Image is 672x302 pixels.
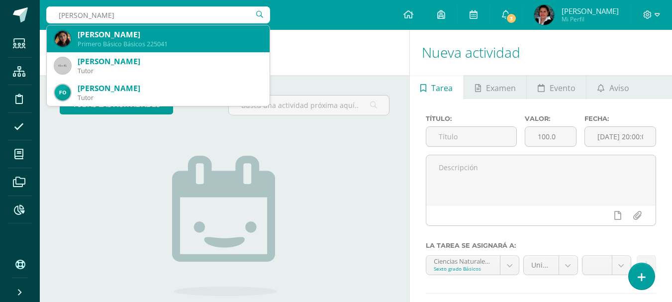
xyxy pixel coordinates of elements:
span: Tarea [431,76,453,100]
span: [PERSON_NAME] [562,6,619,16]
span: Unidad 4 [531,256,551,275]
span: Mi Perfil [562,15,619,23]
img: 3a2b545462d9b0b3643d3e8855db3e31.png [55,31,71,47]
input: Busca un usuario... [46,6,270,23]
div: Ciencias Naturales y Tecnología 'compound--Ciencias Naturales y Tecnología' [434,256,492,265]
div: Tutor [78,94,262,102]
a: Examen [464,75,526,99]
span: Examen [486,76,516,100]
span: 3 [506,13,517,24]
div: Sexto grado Básicos [434,265,492,272]
a: Aviso [586,75,640,99]
input: Título [426,127,517,146]
img: c5e15b6d1c97cfcc5e091a47d8fce03b.png [534,5,554,25]
h1: Nueva actividad [422,30,660,75]
div: [PERSON_NAME] [78,83,262,94]
img: b8fbd05e1d022b119799c164e2108648.png [55,85,71,101]
input: Fecha de entrega [585,127,656,146]
span: Aviso [609,76,629,100]
div: [PERSON_NAME] [78,56,262,67]
div: [PERSON_NAME] [78,29,262,40]
a: Tarea [410,75,464,99]
a: Ciencias Naturales y Tecnología 'compound--Ciencias Naturales y Tecnología'Sexto grado Básicos [426,256,519,275]
img: 45x45 [55,58,71,74]
label: Título: [426,115,517,122]
label: La tarea se asignará a: [426,242,656,249]
input: Busca una actividad próxima aquí... [229,96,388,115]
img: no_activities.png [172,156,277,296]
label: Valor: [525,115,576,122]
input: Puntos máximos [525,127,576,146]
label: Fecha: [584,115,656,122]
a: Unidad 4 [524,256,577,275]
div: Primero Básico Básicos 225041 [78,40,262,48]
div: Tutor [78,67,262,75]
span: Evento [550,76,576,100]
a: Evento [527,75,586,99]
